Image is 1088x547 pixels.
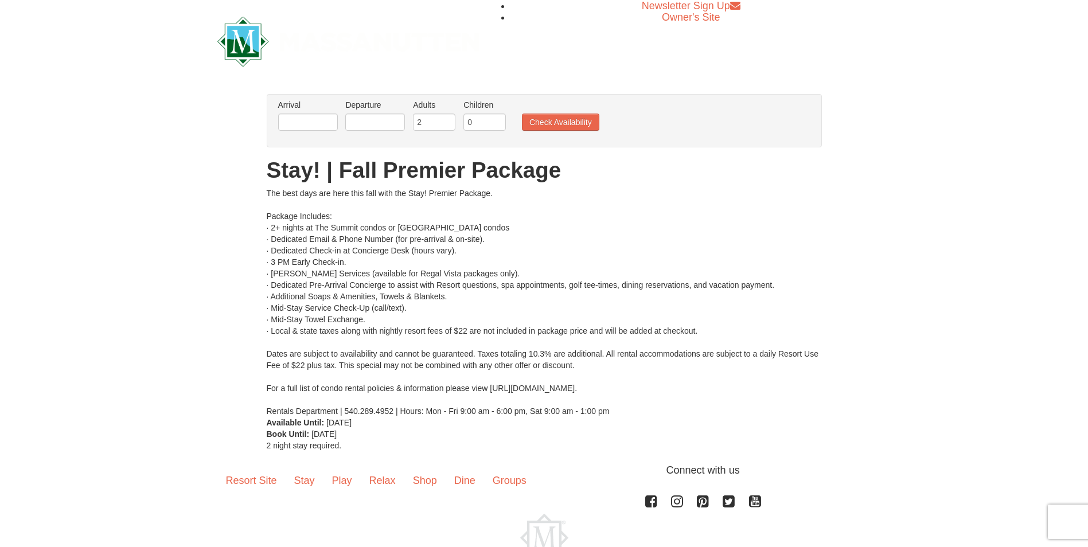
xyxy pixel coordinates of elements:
a: Relax [361,463,404,498]
a: Resort Site [217,463,286,498]
a: Play [323,463,361,498]
a: Dine [446,463,484,498]
p: Connect with us [217,463,871,478]
a: Stay [286,463,323,498]
h1: Stay! | Fall Premier Package [267,159,822,182]
a: Massanutten Resort [217,26,480,53]
a: Groups [484,463,535,498]
span: 2 night stay required. [267,441,342,450]
span: [DATE] [326,418,352,427]
a: Owner's Site [662,11,720,23]
a: Shop [404,463,446,498]
img: Massanutten Resort Logo [217,17,480,67]
strong: Book Until: [267,429,310,439]
strong: Available Until: [267,418,325,427]
div: The best days are here this fall with the Stay! Premier Package. Package Includes: · 2+ nights at... [267,187,822,417]
label: Departure [345,99,405,111]
label: Adults [413,99,455,111]
label: Children [463,99,506,111]
label: Arrival [278,99,338,111]
button: Check Availability [522,114,599,131]
span: [DATE] [311,429,337,439]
